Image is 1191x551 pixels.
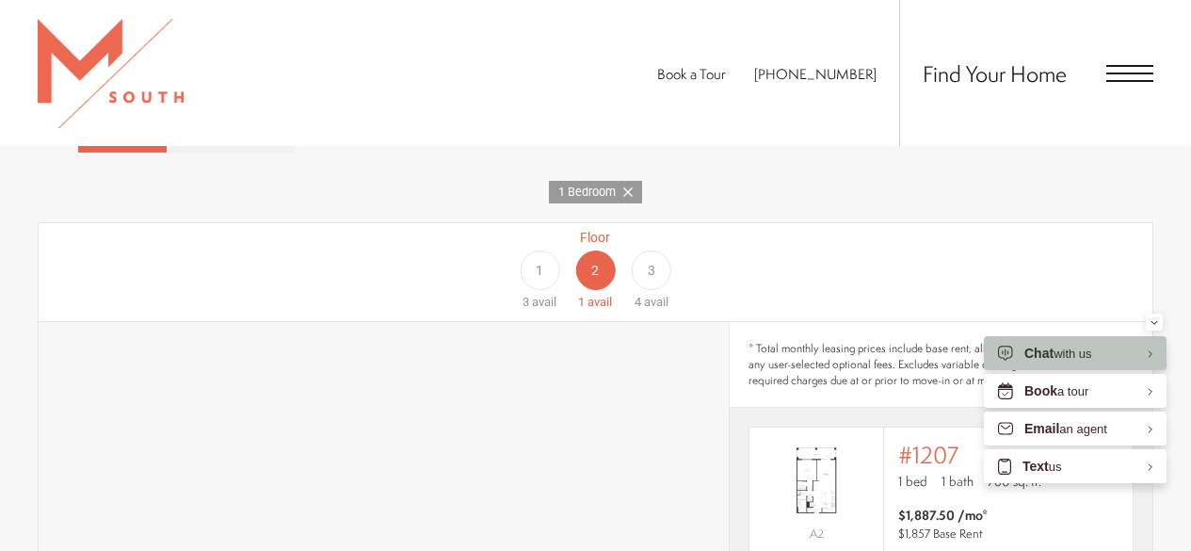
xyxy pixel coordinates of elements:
a: Book a Tour [657,64,726,84]
a: Floor 1 [512,228,568,312]
span: 3 [523,295,529,309]
span: 3 [648,261,655,281]
span: 1 bath [942,472,974,491]
img: #1207 - 1 bedroom floor plan layout with 1 bathroom and 780 square feet [749,439,882,523]
span: avail [644,295,668,309]
span: avail [532,295,556,309]
a: Find Your Home [923,58,1067,89]
span: [PHONE_NUMBER] [754,64,877,84]
span: * Total monthly leasing prices include base rent, all mandatory monthly fees and any user-selecte... [748,341,1134,388]
span: A2 [810,526,824,542]
a: Floor 3 [623,228,679,312]
span: $1,857 Base Rent [898,526,983,542]
span: 4 [635,295,641,309]
img: MSouth [38,19,184,128]
span: $1,887.50 /mo* [898,506,988,525]
span: 1 bed [898,472,927,491]
span: 1 Bedroom [558,184,623,202]
button: Open Menu [1106,65,1153,82]
span: 1 [536,261,543,281]
a: Call Us at 813-570-8014 [754,64,877,84]
span: #1207 [898,442,958,468]
a: 1 Bedroom [549,181,642,204]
